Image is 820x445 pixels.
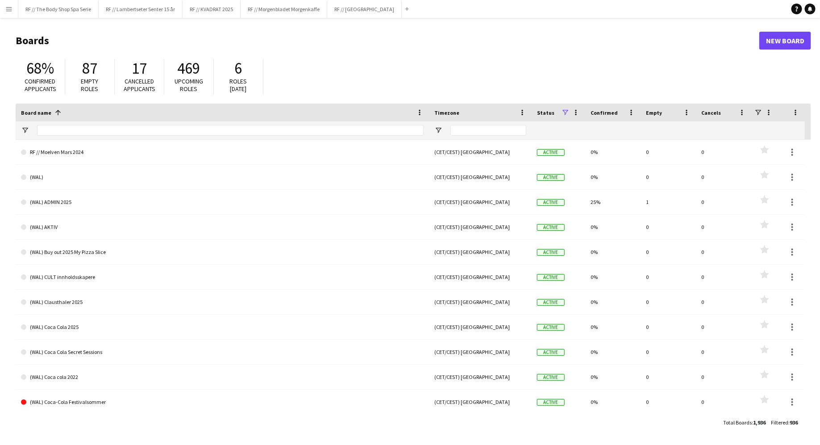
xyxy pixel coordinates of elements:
div: 0 [696,315,751,339]
div: 0 [641,165,696,189]
div: (CET/CEST) [GEOGRAPHIC_DATA] [429,365,532,389]
div: 0 [641,365,696,389]
span: Cancelled applicants [124,77,155,93]
button: Open Filter Menu [434,126,442,134]
div: 1 [641,190,696,214]
div: 0 [641,390,696,414]
div: 0 [641,240,696,264]
span: Total Boards [723,419,752,426]
span: Empty roles [81,77,99,93]
div: (CET/CEST) [GEOGRAPHIC_DATA] [429,190,532,214]
div: 0% [585,290,641,314]
span: Active [537,374,565,381]
div: 0% [585,315,641,339]
a: (WAL) Buy out 2025 My Pizza Slice [21,240,424,265]
span: Confirmed applicants [25,77,56,93]
div: 0% [585,265,641,289]
span: 1,936 [753,419,766,426]
a: (WAL) Clausthaler 2025 [21,290,424,315]
div: 0% [585,240,641,264]
div: : [723,414,766,431]
span: Roles [DATE] [230,77,247,93]
span: Active [537,249,565,256]
div: (CET/CEST) [GEOGRAPHIC_DATA] [429,340,532,364]
div: 25% [585,190,641,214]
a: New Board [759,32,811,50]
a: RF // Moelven Mars 2024 [21,140,424,165]
div: : [771,414,798,431]
a: (WAL) Coca cola 2022 [21,365,424,390]
div: (CET/CEST) [GEOGRAPHIC_DATA] [429,240,532,264]
div: 0% [585,165,641,189]
span: Filtered [771,419,788,426]
span: Confirmed [591,109,618,116]
span: Empty [646,109,662,116]
button: RF // [GEOGRAPHIC_DATA] [327,0,402,18]
span: Active [537,199,565,206]
div: 0% [585,365,641,389]
div: (CET/CEST) [GEOGRAPHIC_DATA] [429,315,532,339]
div: 0 [696,265,751,289]
h1: Boards [16,34,759,47]
div: 0 [696,240,751,264]
div: 0 [696,290,751,314]
div: 0 [696,140,751,164]
div: 0 [696,165,751,189]
span: 87 [82,58,97,78]
a: (WAL) Coca Cola 2025 [21,315,424,340]
span: 936 [790,419,798,426]
div: 0 [696,340,751,364]
div: 0% [585,340,641,364]
div: 0 [696,215,751,239]
span: 6 [235,58,242,78]
span: Status [537,109,554,116]
span: Active [537,224,565,231]
span: Active [537,399,565,406]
span: Board name [21,109,51,116]
div: 0 [696,365,751,389]
span: Cancels [701,109,721,116]
span: Active [537,274,565,281]
span: Active [537,299,565,306]
div: (CET/CEST) [GEOGRAPHIC_DATA] [429,290,532,314]
span: Active [537,149,565,156]
div: 0 [641,290,696,314]
div: 0 [641,140,696,164]
button: RF // Morgenbladet Morgenkaffe [241,0,327,18]
span: Timezone [434,109,459,116]
button: RF // The Body Shop Spa Serie [18,0,99,18]
div: 0 [696,390,751,414]
div: (CET/CEST) [GEOGRAPHIC_DATA] [429,215,532,239]
button: RF // Lambertseter Senter 15 år [99,0,183,18]
span: 68% [26,58,54,78]
div: 0 [641,315,696,339]
span: 469 [178,58,200,78]
span: Active [537,174,565,181]
button: RF // KVADRAT 2025 [183,0,241,18]
input: Timezone Filter Input [450,125,526,136]
div: (CET/CEST) [GEOGRAPHIC_DATA] [429,165,532,189]
a: (WAL) Coca Cola Secret Sessions [21,340,424,365]
a: (WAL) Coca-Cola Festivalsommer [21,390,424,415]
div: 0% [585,215,641,239]
div: 0% [585,140,641,164]
div: (CET/CEST) [GEOGRAPHIC_DATA] [429,390,532,414]
input: Board name Filter Input [37,125,424,136]
span: Active [537,324,565,331]
div: 0 [641,340,696,364]
a: (WAL) AKTIV [21,215,424,240]
div: 0% [585,390,641,414]
a: (WAL) ADMIN 2025 [21,190,424,215]
span: Active [537,349,565,356]
div: (CET/CEST) [GEOGRAPHIC_DATA] [429,265,532,289]
button: Open Filter Menu [21,126,29,134]
div: 0 [641,215,696,239]
div: 0 [696,190,751,214]
div: (CET/CEST) [GEOGRAPHIC_DATA] [429,140,532,164]
a: (WAL) [21,165,424,190]
span: Upcoming roles [175,77,203,93]
span: 17 [132,58,147,78]
a: (WAL) CULT innholdsskapere [21,265,424,290]
div: 0 [641,265,696,289]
